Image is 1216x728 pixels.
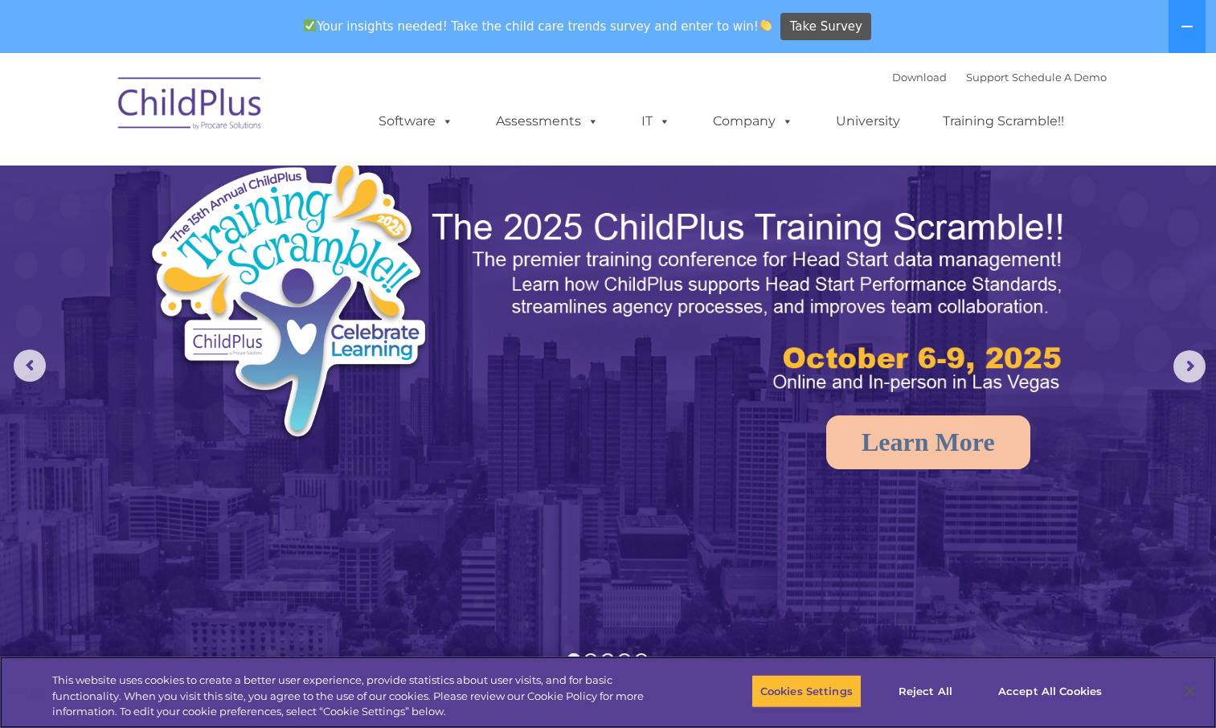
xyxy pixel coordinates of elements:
[780,13,871,41] a: Take Survey
[966,71,1009,84] a: Support
[1012,71,1107,84] a: Schedule A Demo
[304,19,316,31] img: ✅
[297,10,779,42] span: Your insights needed! Take the child care trends survey and enter to win!
[989,674,1111,708] button: Accept All Cookies
[790,13,862,41] span: Take Survey
[625,105,686,137] a: IT
[892,71,1107,84] font: |
[751,674,862,708] button: Cookies Settings
[927,105,1080,137] a: Training Scramble!!
[759,19,772,31] img: 👏
[52,673,669,720] div: This website uses cookies to create a better user experience, provide statistics about user visit...
[820,105,916,137] a: University
[110,66,271,146] img: ChildPlus by Procare Solutions
[223,172,292,184] span: Phone number
[1173,673,1208,709] button: Close
[697,105,809,137] a: Company
[480,105,615,137] a: Assessments
[826,415,1030,469] a: Learn More
[223,106,272,118] span: Last name
[362,105,469,137] a: Software
[892,71,947,84] a: Download
[875,674,976,708] button: Reject All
